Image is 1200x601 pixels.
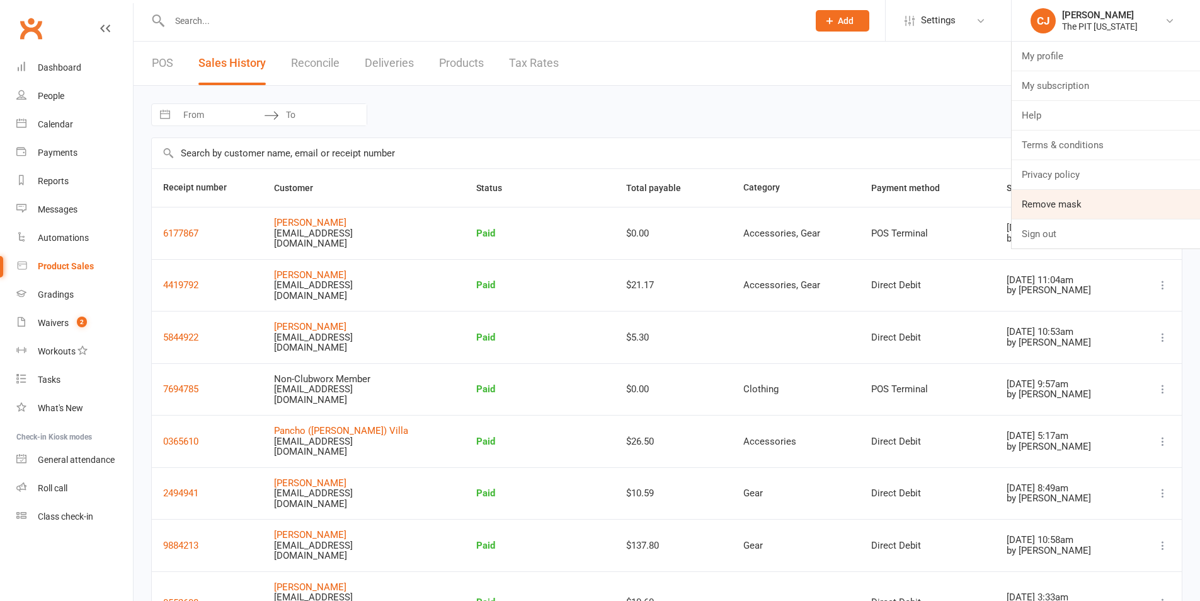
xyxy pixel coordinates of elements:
div: $26.50 [626,436,721,447]
div: Class check-in [38,511,93,522]
div: Paid [476,384,603,395]
div: [DATE] 9:57am [1007,379,1122,390]
a: Product Sales [16,252,133,281]
div: General attendance [38,455,115,465]
div: What's New [38,403,83,413]
div: POS Terminal [871,228,984,239]
div: Payments [38,148,77,158]
a: Terms & conditions [1012,131,1200,160]
a: [PERSON_NAME] [274,477,346,489]
div: by [PERSON_NAME] [1007,546,1122,556]
button: Payment method [871,180,954,195]
span: Non-Clubworx Member [274,373,370,385]
button: 6177867 [163,226,198,241]
div: [DATE] 10:04am [1007,223,1122,233]
div: Accessories, Gear [743,228,849,239]
span: 2 [77,317,87,327]
a: Privacy policy [1012,160,1200,189]
div: [EMAIL_ADDRESS][DOMAIN_NAME] [274,488,387,509]
a: What's New [16,394,133,423]
div: Paid [476,228,603,239]
div: by [PERSON_NAME] [1007,441,1122,452]
span: Sale performed [1007,183,1082,193]
a: POS [152,42,173,85]
button: 0365610 [163,434,198,449]
div: [EMAIL_ADDRESS][DOMAIN_NAME] [274,540,387,561]
a: Tax Rates [509,42,559,85]
div: [EMAIL_ADDRESS][DOMAIN_NAME] [274,436,387,457]
div: by [PERSON_NAME] [1007,285,1122,296]
span: Status [476,183,516,193]
div: Paid [476,280,603,291]
div: Accessories, Gear [743,280,849,291]
div: [DATE] 8:49am [1007,483,1122,494]
a: Class kiosk mode [16,503,133,531]
div: $0.00 [626,384,721,395]
div: by [PERSON_NAME] [1007,389,1122,400]
a: Remove mask [1012,190,1200,219]
div: Paid [476,488,603,499]
button: Sale performed [1007,180,1082,195]
div: Paid [476,332,603,343]
div: [DATE] 10:58am [1007,535,1122,546]
a: Reports [16,167,133,195]
div: Direct Debit [871,280,984,291]
a: Clubworx [15,13,47,44]
div: Paid [476,540,603,551]
div: [EMAIL_ADDRESS][DOMAIN_NAME] [274,280,387,301]
div: $137.80 [626,540,721,551]
div: by [PERSON_NAME] [1007,337,1122,348]
a: Workouts [16,337,133,366]
button: Interact with the calendar and add the check-in date for your trip. [154,104,176,125]
button: 2494941 [163,486,198,501]
div: $5.30 [626,332,721,343]
div: Messages [38,204,77,214]
div: $0.00 [626,228,721,239]
button: Total payable [626,180,695,195]
a: Dashboard [16,54,133,82]
th: Category [732,169,860,207]
span: Settings [921,6,956,35]
div: [DATE] 11:04am [1007,275,1122,286]
a: [PERSON_NAME] [274,217,346,228]
div: Direct Debit [871,540,984,551]
button: 9884213 [163,538,198,553]
div: by [PERSON_NAME] [1007,493,1122,504]
div: by [PERSON_NAME] [1007,233,1122,244]
div: Calendar [38,119,73,129]
div: Automations [38,233,89,243]
a: [PERSON_NAME] [274,269,346,281]
a: [PERSON_NAME] [274,529,346,540]
input: Search... [166,12,799,30]
a: Help [1012,101,1200,130]
span: Total payable [626,183,695,193]
div: Waivers [38,318,69,328]
a: Reconcile [291,42,340,85]
div: Direct Debit [871,436,984,447]
div: Accessories [743,436,849,447]
div: $21.17 [626,280,721,291]
div: Reports [38,176,69,186]
input: From [176,104,264,125]
a: General attendance kiosk mode [16,446,133,474]
input: To [279,104,367,125]
div: [EMAIL_ADDRESS][DOMAIN_NAME] [274,228,387,249]
a: Payments [16,139,133,167]
button: Add [816,10,869,32]
div: POS Terminal [871,384,984,395]
div: Dashboard [38,62,81,73]
div: [EMAIL_ADDRESS][DOMAIN_NAME] [274,332,387,353]
span: Add [838,16,854,26]
div: Roll call [38,483,67,493]
a: My profile [1012,42,1200,71]
div: Product Sales [38,261,94,271]
div: $10.59 [626,488,721,499]
a: Roll call [16,474,133,503]
button: 4419792 [163,277,198,293]
div: Gear [743,540,849,551]
a: Sign out [1012,219,1200,248]
a: [PERSON_NAME] [274,581,346,593]
button: 5844922 [163,330,198,345]
a: Pancho ([PERSON_NAME]) Villa [274,425,408,436]
div: Workouts [38,346,76,356]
